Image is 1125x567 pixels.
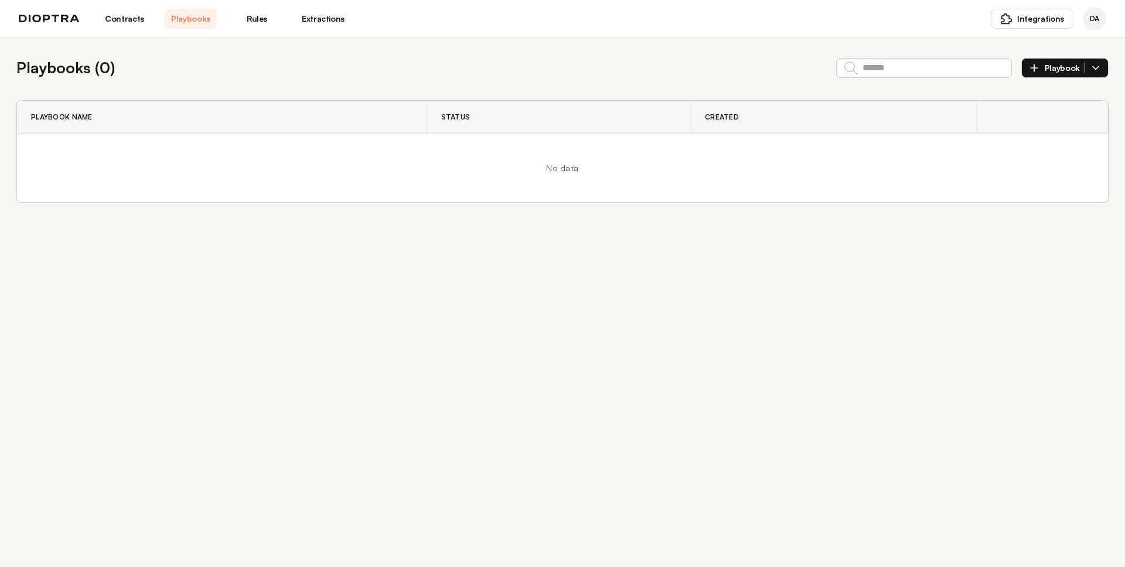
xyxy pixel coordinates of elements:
div: Dioptra Agent [1083,7,1106,30]
div: No data [31,162,1094,174]
img: logo [19,15,80,23]
a: Rules [231,9,283,29]
span: Playbook Name [31,112,93,122]
img: puzzle [1001,13,1012,25]
span: DA [1090,14,1099,23]
span: Created [705,112,739,122]
span: Integrations [1017,13,1064,25]
a: Playbooks [165,9,217,29]
span: Playbook [1045,63,1085,73]
button: Playbook [1021,58,1109,78]
a: Extractions [297,9,349,29]
span: Status [441,112,471,122]
a: Contracts [98,9,151,29]
button: Integrations [991,9,1073,29]
h2: Playbooks ( 0 ) [16,56,115,79]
